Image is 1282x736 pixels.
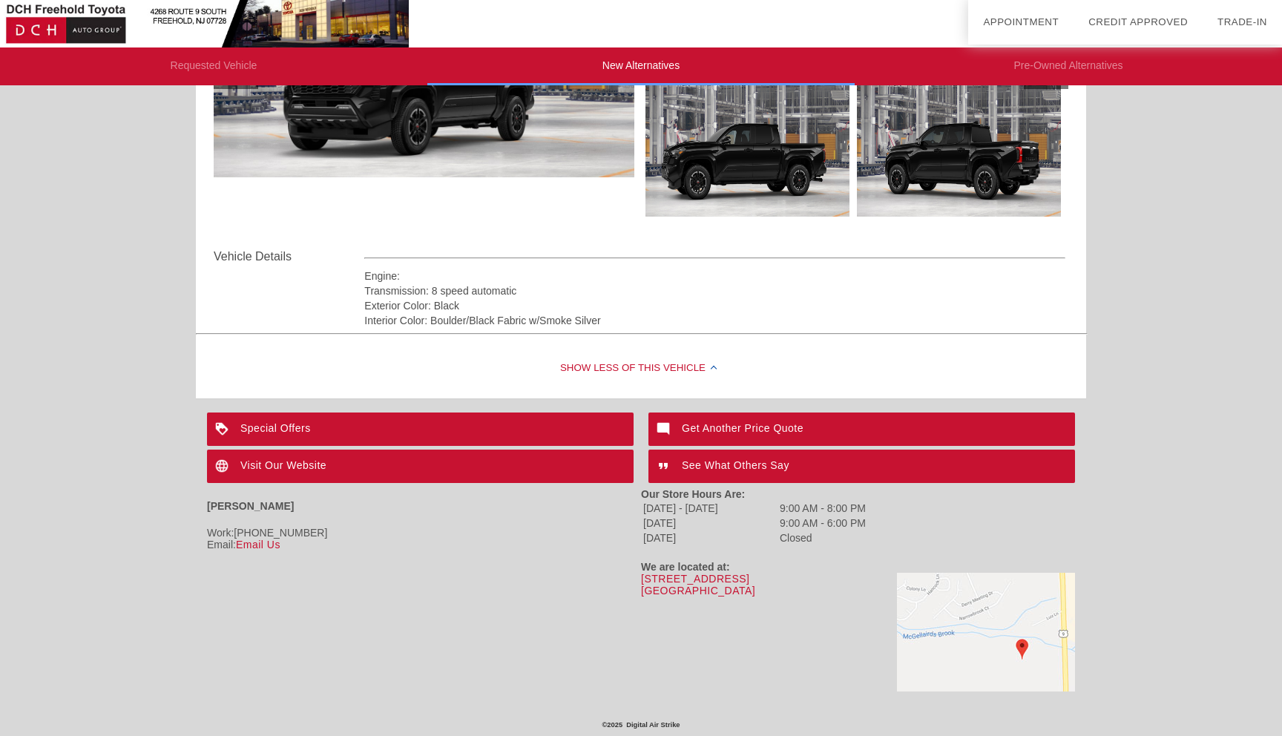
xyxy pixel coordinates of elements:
[207,413,240,446] img: ic_loyalty_white_24dp_2x.png
[648,450,682,483] img: ic_format_quote_white_24dp_2x.png
[236,539,280,551] a: Email Us
[364,298,1065,313] div: Exterior Color: Black
[983,16,1059,27] a: Appointment
[645,64,849,217] img: d26baf09a3e796299dd2f2cb7c3b7813.png
[648,450,1075,483] a: See What Others Say
[642,531,778,545] td: [DATE]
[364,283,1065,298] div: Transmission: 8 speed automatic
[648,413,682,446] img: ic_mode_comment_white_24dp_2x.png
[427,47,855,85] li: New Alternatives
[196,339,1086,398] div: Show Less of this Vehicle
[897,573,1075,691] img: Map to DCH Freehold Toyota
[779,531,867,545] td: Closed
[1088,16,1188,27] a: Credit Approved
[779,502,867,515] td: 9:00 AM - 8:00 PM
[641,573,755,597] a: [STREET_ADDRESS][GEOGRAPHIC_DATA]
[641,488,745,500] strong: Our Store Hours Are:
[857,64,1061,217] img: 181ea900a677429fcaa91e54501aff5c.png
[207,500,294,512] strong: [PERSON_NAME]
[855,47,1282,85] li: Pre-Owned Alternatives
[364,269,1065,283] div: Engine:
[642,516,778,530] td: [DATE]
[207,527,641,539] div: Work:
[214,248,364,266] div: Vehicle Details
[207,413,634,446] a: Special Offers
[779,516,867,530] td: 9:00 AM - 6:00 PM
[207,539,641,551] div: Email:
[641,561,730,573] strong: We are located at:
[207,450,634,483] a: Visit Our Website
[234,527,327,539] span: [PHONE_NUMBER]
[364,313,1065,328] div: Interior Color: Boulder/Black Fabric w/Smoke Silver
[642,502,778,515] td: [DATE] - [DATE]
[207,450,240,483] img: ic_language_white_24dp_2x.png
[648,413,1075,446] a: Get Another Price Quote
[1217,16,1267,27] a: Trade-In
